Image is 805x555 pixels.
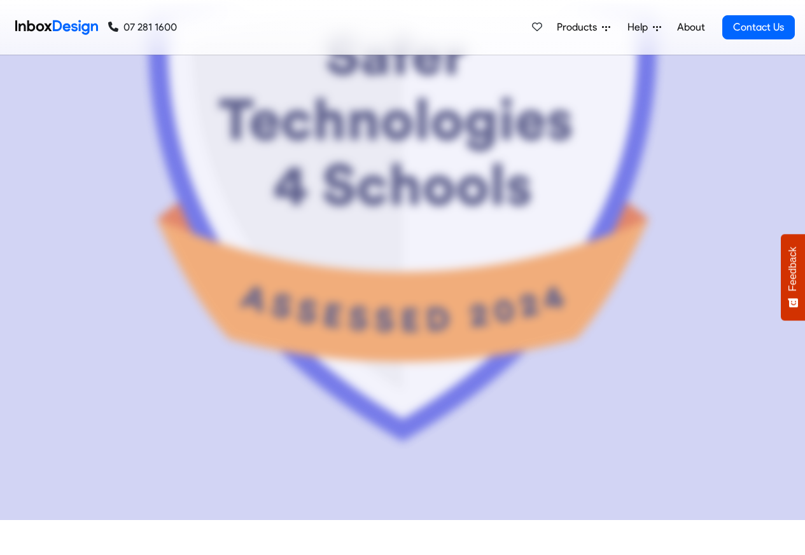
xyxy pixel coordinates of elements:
[781,234,805,320] button: Feedback - Show survey
[722,15,795,39] a: Contact Us
[108,409,697,428] div: SchoolBridge has successfully qualified to be part of the Safer Technologies 4 Schools Badge Prog...
[557,20,602,35] span: Products
[108,20,177,35] a: 07 281 1600
[622,15,666,40] a: Help
[627,20,653,35] span: Help
[673,15,708,40] a: About
[552,15,615,40] a: Products
[787,247,799,291] span: Feedback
